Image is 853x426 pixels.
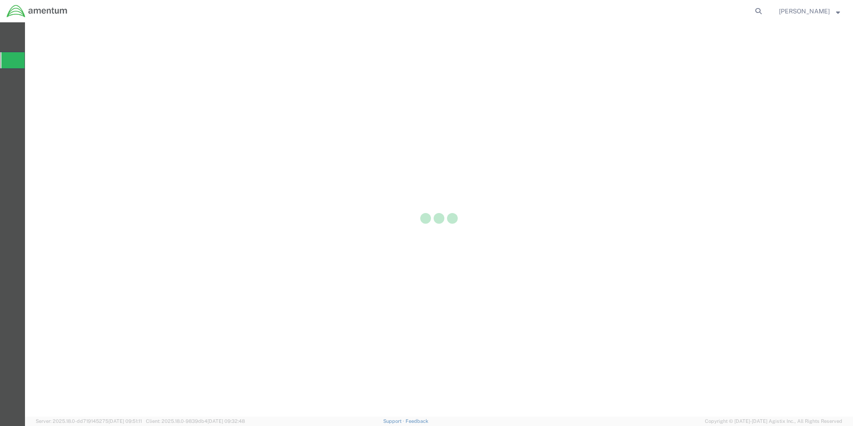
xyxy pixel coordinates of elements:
span: Server: 2025.18.0-dd719145275 [36,418,142,424]
span: Louis Moreno [779,6,830,16]
button: [PERSON_NAME] [778,6,841,17]
span: [DATE] 09:51:11 [108,418,142,424]
a: Support [383,418,406,424]
span: [DATE] 09:32:48 [207,418,245,424]
img: logo [6,4,68,18]
span: Copyright © [DATE]-[DATE] Agistix Inc., All Rights Reserved [705,418,842,425]
a: Feedback [406,418,428,424]
span: Client: 2025.18.0-9839db4 [146,418,245,424]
